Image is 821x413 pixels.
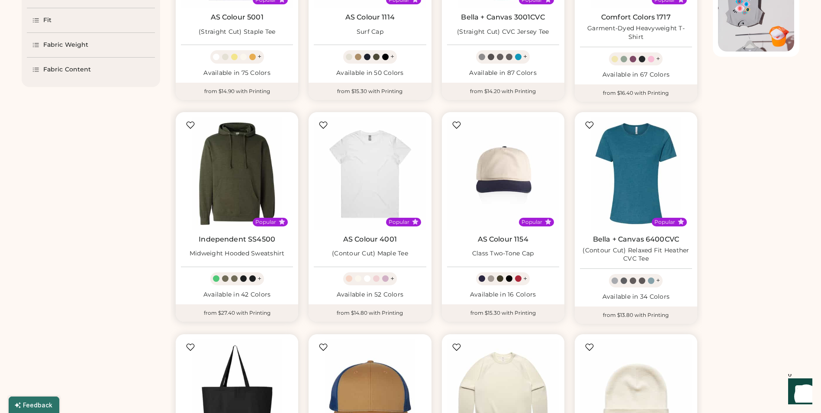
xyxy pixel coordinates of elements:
iframe: Front Chat [780,374,817,411]
button: Popular Style [279,219,285,225]
div: Midweight Hooded Sweatshirt [190,249,285,258]
div: from $15.30 with Printing [309,83,431,100]
div: (Contour Cut) Relaxed Fit Heather CVC Tee [580,246,692,264]
div: Garment-Dyed Heavyweight T-Shirt [580,24,692,42]
div: Available in 16 Colors [447,290,559,299]
div: + [523,274,527,284]
div: Available in 34 Colors [580,293,692,301]
div: + [523,52,527,61]
a: Comfort Colors 1717 [601,13,671,22]
a: AS Colour 4001 [343,235,397,244]
div: Popular [654,219,675,226]
div: Fit [43,16,52,25]
img: AS Colour 4001 (Contour Cut) Maple Tee [314,117,426,229]
img: AS Colour 1154 Class Two-Tone Cap [447,117,559,229]
div: Fabric Content [43,65,91,74]
div: Available in 42 Colors [181,290,293,299]
button: Popular Style [412,219,419,225]
button: Popular Style [545,219,551,225]
div: Available in 75 Colors [181,69,293,77]
div: (Straight Cut) CVC Jersey Tee [457,28,549,36]
div: Available in 87 Colors [447,69,559,77]
div: from $14.20 with Printing [442,83,564,100]
div: + [258,274,261,284]
div: from $27.40 with Printing [176,304,298,322]
div: from $14.90 with Printing [176,83,298,100]
img: BELLA + CANVAS 6400CVC (Contour Cut) Relaxed Fit Heather CVC Tee [580,117,692,229]
button: Popular Style [678,219,684,225]
div: Popular [255,219,276,226]
div: Class Two-Tone Cap [472,249,534,258]
a: Bella + Canvas 3001CVC [461,13,544,22]
img: Independent Trading Co. SS4500 Midweight Hooded Sweatshirt [181,117,293,229]
div: from $16.40 with Printing [575,84,697,102]
div: + [390,52,394,61]
div: + [258,52,261,61]
div: Popular [389,219,409,226]
div: (Straight Cut) Staple Tee [199,28,275,36]
div: Available in 67 Colors [580,71,692,79]
div: from $14.80 with Printing [309,304,431,322]
div: from $13.80 with Printing [575,307,697,324]
a: AS Colour 1154 [478,235,528,244]
div: Available in 50 Colors [314,69,426,77]
div: + [656,54,660,64]
a: AS Colour 1114 [345,13,395,22]
div: Surf Cap [357,28,383,36]
a: Bella + Canvas 6400CVC [593,235,679,244]
div: Available in 52 Colors [314,290,426,299]
div: + [656,276,660,285]
div: Popular [522,219,542,226]
div: + [390,274,394,284]
div: Fabric Weight [43,41,88,49]
div: from $15.30 with Printing [442,304,564,322]
a: Independent SS4500 [199,235,275,244]
div: (Contour Cut) Maple Tee [332,249,408,258]
a: AS Colour 5001 [211,13,264,22]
